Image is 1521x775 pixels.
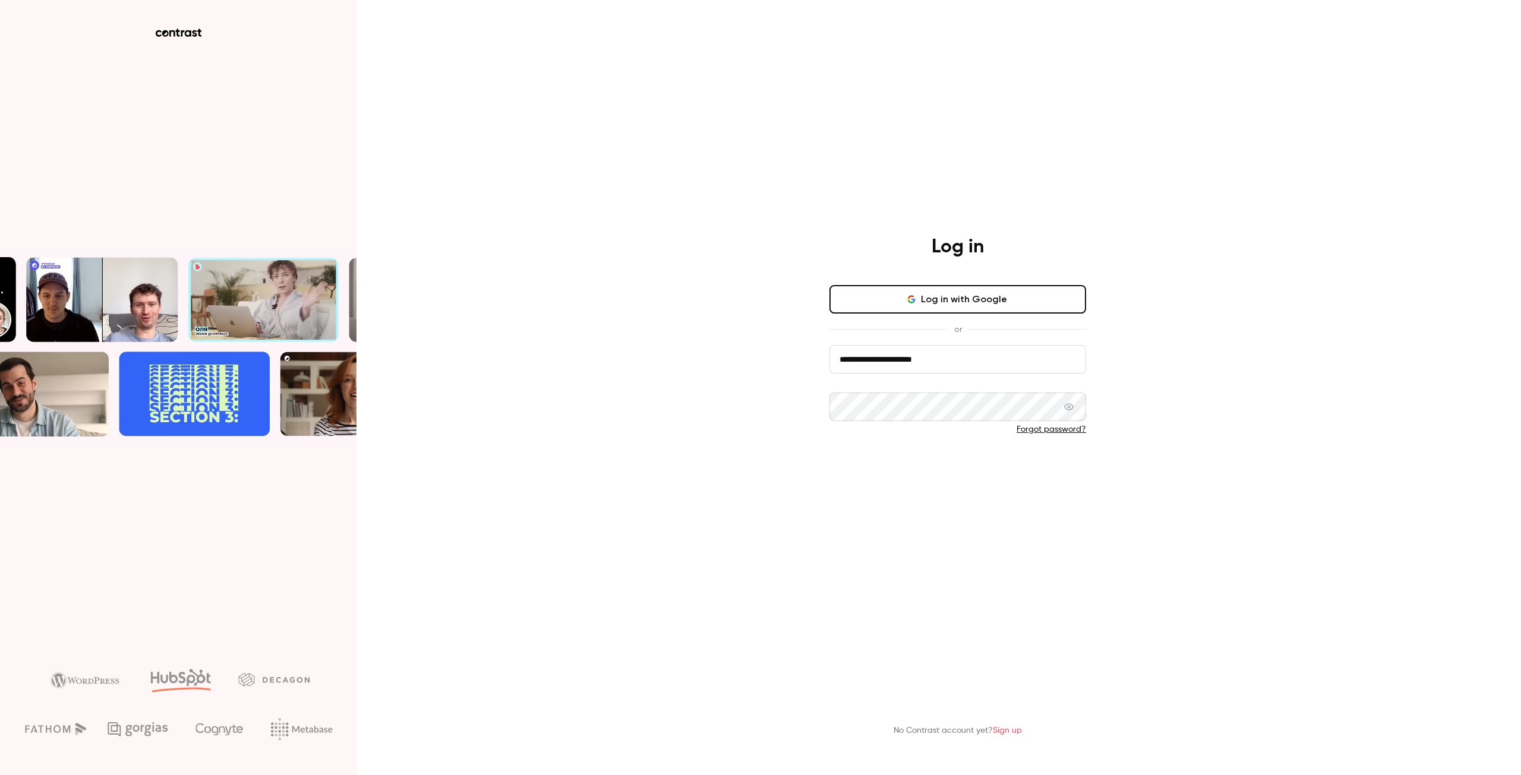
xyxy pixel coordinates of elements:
a: Forgot password? [1017,425,1086,434]
keeper-lock: Open Keeper Popup [1062,400,1077,414]
p: No Contrast account yet? [894,725,1022,737]
a: Sign up [993,726,1022,735]
span: or [948,323,968,336]
img: decagon [238,673,310,686]
h4: Log in [932,235,984,259]
button: Log in with Google [829,285,1086,314]
button: Log in [829,454,1086,483]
